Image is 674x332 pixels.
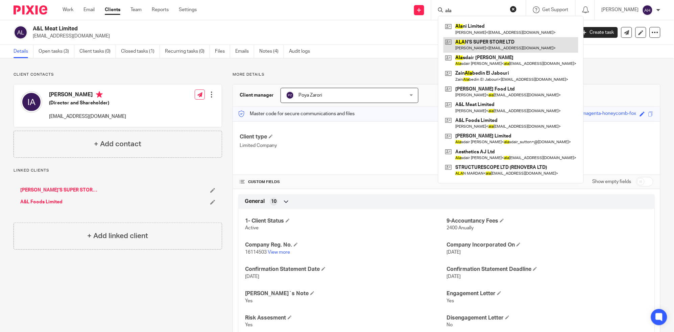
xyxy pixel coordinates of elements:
h4: Confirmation Statement Deadline [447,266,648,273]
a: A&L Foods Limited [20,199,63,205]
a: View more [268,250,290,255]
h5: (Director and Shareholder) [49,100,126,106]
a: Clients [105,6,120,13]
label: Show empty fields [593,178,631,185]
div: prickly-magenta-honeycomb-fox [567,110,636,118]
a: Email [83,6,95,13]
p: Master code for secure communications and files [238,110,355,117]
span: 16114503 [245,250,267,255]
span: Active [245,226,259,230]
a: Reports [152,6,169,13]
span: General [245,198,265,205]
a: Create task [579,27,618,38]
p: Limited Company [240,142,447,149]
span: [DATE] [447,274,461,279]
span: Yes [245,299,252,303]
span: Yes [245,323,252,327]
h4: Company Incorporated On [447,241,648,249]
img: svg%3E [21,91,42,113]
span: Poya Zarori [298,93,322,98]
a: Emails [235,45,254,58]
p: Linked clients [14,168,222,173]
span: 10 [271,198,276,205]
p: [PERSON_NAME] [602,6,639,13]
h4: [PERSON_NAME] [49,91,126,100]
span: [DATE] [245,274,259,279]
span: 2400 Anually [447,226,474,230]
img: svg%3E [642,5,653,16]
span: [DATE] [447,250,461,255]
button: Clear [510,6,517,12]
h4: 1- Client Status [245,218,447,225]
p: Client contacts [14,72,222,77]
span: Yes [447,299,454,303]
h4: Confirmation Statement Date [245,266,447,273]
a: Files [215,45,230,58]
a: Client tasks (0) [79,45,116,58]
h2: A&L Meat Limited [33,25,461,32]
h4: + Add linked client [88,231,148,241]
a: Audit logs [289,45,315,58]
span: No [447,323,453,327]
img: Pixie [14,5,47,15]
a: Team [130,6,142,13]
a: Details [14,45,33,58]
h4: [PERSON_NAME]`s Note [245,290,447,297]
a: Settings [179,6,197,13]
a: Notes (4) [259,45,284,58]
img: svg%3E [286,91,294,99]
h4: Client type [240,133,447,141]
p: [EMAIL_ADDRESS][DOMAIN_NAME] [33,33,569,40]
img: svg%3E [14,25,28,40]
h4: Disengagement Letter [447,314,648,322]
h4: Risk Assesment [245,314,447,322]
h4: Engagement Letter [447,290,648,297]
a: [PERSON_NAME]'S SUPER STORE LTD [20,187,98,194]
p: More details [233,72,660,77]
h3: Client manager [240,92,274,99]
a: Closed tasks (1) [121,45,160,58]
h4: Company Reg. No. [245,241,447,249]
h4: CUSTOM FIELDS [240,179,447,185]
h4: 9-Accountancy Fees [447,218,648,225]
a: Work [63,6,73,13]
a: Recurring tasks (0) [165,45,210,58]
p: [EMAIL_ADDRESS][DOMAIN_NAME] [49,113,126,120]
span: Get Support [543,7,569,12]
a: Open tasks (3) [39,45,74,58]
i: Primary [96,91,103,98]
input: Search [445,8,506,14]
h4: + Add contact [94,139,142,149]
